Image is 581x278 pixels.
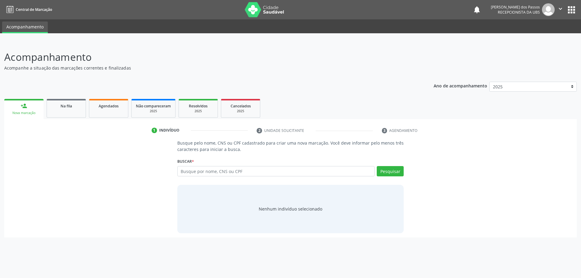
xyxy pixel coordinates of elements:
div: [PERSON_NAME] dos Passos [491,5,540,10]
span: Recepcionista da UBS [498,10,540,15]
p: Ano de acompanhamento [434,82,487,89]
span: Não compareceram [136,103,171,109]
p: Busque pelo nome, CNS ou CPF cadastrado para criar uma nova marcação. Você deve informar pelo men... [177,140,404,152]
div: Nenhum indivíduo selecionado [259,206,322,212]
i:  [557,5,564,12]
a: Acompanhamento [2,21,48,33]
div: person_add [21,103,27,109]
p: Acompanhe a situação das marcações correntes e finalizadas [4,65,405,71]
input: Busque por nome, CNS ou CPF [177,166,375,176]
span: Resolvidos [189,103,208,109]
div: Indivíduo [159,128,179,133]
div: 2025 [225,109,256,113]
button:  [555,3,566,16]
span: Na fila [61,103,72,109]
div: 1 [152,128,157,133]
button: apps [566,5,577,15]
label: Buscar [177,157,194,166]
span: Agendados [99,103,119,109]
div: 2025 [183,109,213,113]
span: Cancelados [231,103,251,109]
img: img [542,3,555,16]
div: Nova marcação [8,111,39,115]
span: Central de Marcação [16,7,52,12]
button: notifications [473,5,481,14]
a: Central de Marcação [4,5,52,15]
button: Pesquisar [377,166,404,176]
p: Acompanhamento [4,50,405,65]
div: 2025 [136,109,171,113]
